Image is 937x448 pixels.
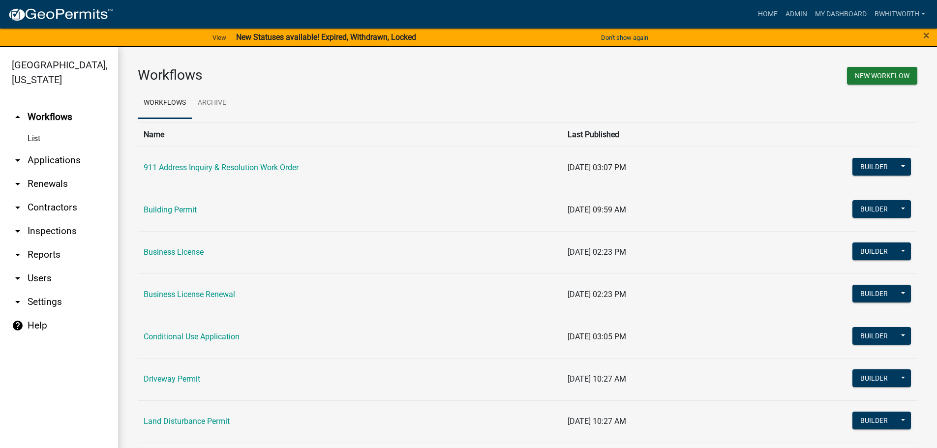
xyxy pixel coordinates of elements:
span: [DATE] 03:05 PM [568,332,626,341]
span: [DATE] 02:23 PM [568,247,626,257]
i: arrow_drop_up [12,111,24,123]
a: Admin [782,5,811,24]
a: 911 Address Inquiry & Resolution Work Order [144,163,299,172]
button: Builder [852,327,896,345]
h3: Workflows [138,67,520,84]
a: My Dashboard [811,5,871,24]
button: Don't show again [597,30,652,46]
span: × [923,29,930,42]
i: arrow_drop_down [12,272,24,284]
a: View [209,30,230,46]
button: New Workflow [847,67,917,85]
span: [DATE] 09:59 AM [568,205,626,214]
strong: New Statuses available! Expired, Withdrawn, Locked [236,32,416,42]
i: arrow_drop_down [12,249,24,261]
button: Builder [852,285,896,302]
a: BWhitworth [871,5,929,24]
button: Builder [852,158,896,176]
span: [DATE] 02:23 PM [568,290,626,299]
button: Builder [852,200,896,218]
th: Last Published [562,122,738,147]
button: Close [923,30,930,41]
i: arrow_drop_down [12,178,24,190]
i: help [12,320,24,331]
span: [DATE] 03:07 PM [568,163,626,172]
span: [DATE] 10:27 AM [568,417,626,426]
i: arrow_drop_down [12,225,24,237]
a: Archive [192,88,232,119]
button: Builder [852,412,896,429]
span: [DATE] 10:27 AM [568,374,626,384]
a: Conditional Use Application [144,332,240,341]
a: Driveway Permit [144,374,200,384]
a: Workflows [138,88,192,119]
button: Builder [852,242,896,260]
a: Business License Renewal [144,290,235,299]
button: Builder [852,369,896,387]
th: Name [138,122,562,147]
a: Building Permit [144,205,197,214]
i: arrow_drop_down [12,296,24,308]
i: arrow_drop_down [12,202,24,213]
a: Land Disturbance Permit [144,417,230,426]
a: Business License [144,247,204,257]
i: arrow_drop_down [12,154,24,166]
a: Home [754,5,782,24]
